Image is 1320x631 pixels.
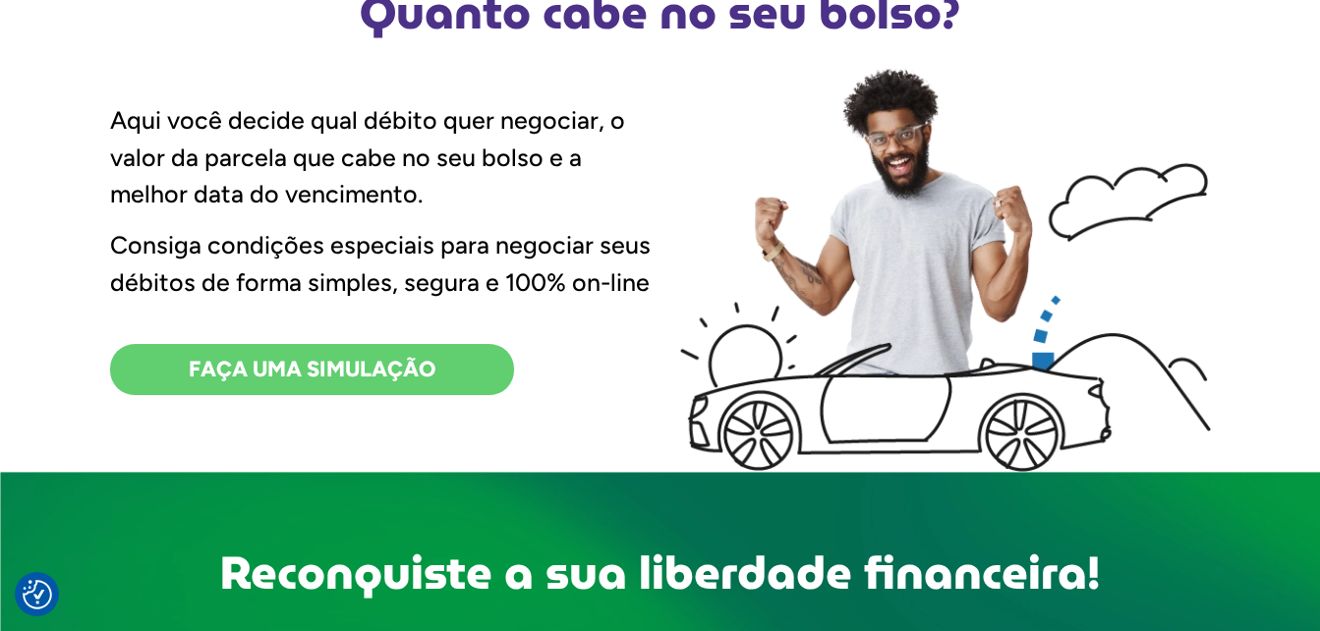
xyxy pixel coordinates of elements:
[110,227,660,301] p: Consiga condições especiais para negociar seus débitos de forma simples, segura e 100% on-line
[110,102,660,213] p: Aqui você decide qual débito quer negociar, o valor da parcela que cabe no seu bolso e a melhor d...
[110,344,514,395] a: FAÇA UMA SIMULAÇÃO
[189,359,435,380] span: FAÇA UMA SIMULAÇÃO
[23,580,52,609] button: Preferências de consentimento
[23,580,52,609] img: Revisit consent button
